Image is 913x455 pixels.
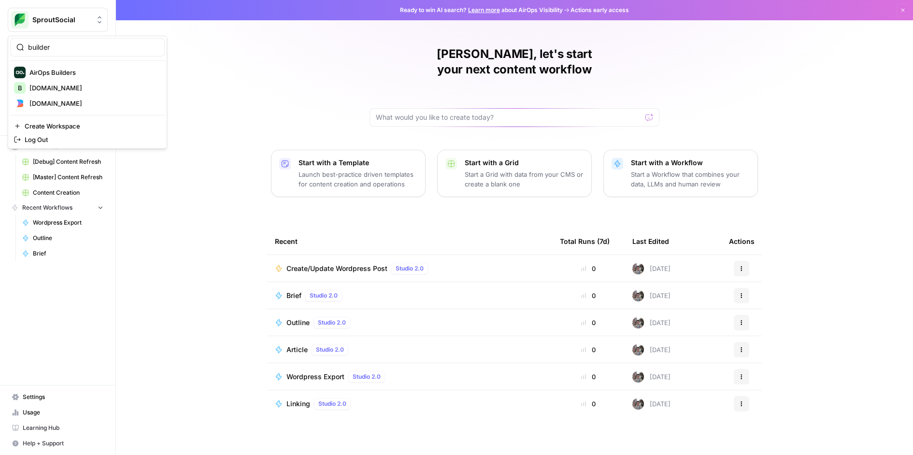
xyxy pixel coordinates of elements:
[310,291,338,300] span: Studio 2.0
[560,228,610,255] div: Total Runs (7d)
[8,200,108,215] button: Recent Workflows
[286,264,387,273] span: Create/Update Wordpress Post
[632,371,644,383] img: a2mlt6f1nb2jhzcjxsuraj5rj4vi
[14,98,26,109] img: Builder.io Logo
[28,43,158,52] input: Search Workspaces
[299,170,417,189] p: Launch best-practice driven templates for content creation and operations
[632,317,644,328] img: a2mlt6f1nb2jhzcjxsuraj5rj4vi
[275,228,544,255] div: Recent
[353,372,381,381] span: Studio 2.0
[632,371,670,383] div: [DATE]
[10,119,165,133] a: Create Workspace
[8,436,108,451] button: Help + Support
[632,263,644,274] img: a2mlt6f1nb2jhzcjxsuraj5rj4vi
[18,185,108,200] a: Content Creation
[603,150,758,197] button: Start with a WorkflowStart a Workflow that combines your data, LLMs and human review
[18,246,108,261] a: Brief
[18,215,108,230] a: Wordpress Export
[23,408,103,417] span: Usage
[33,188,103,197] span: Content Creation
[275,317,544,328] a: OutlineStudio 2.0
[560,264,617,273] div: 0
[32,15,91,25] span: SproutSocial
[376,113,642,122] input: What would you like to create today?
[25,135,157,144] span: Log Out
[632,317,670,328] div: [DATE]
[286,291,301,300] span: Brief
[571,6,629,14] span: Actions early access
[632,344,644,355] img: a2mlt6f1nb2jhzcjxsuraj5rj4vi
[632,398,670,410] div: [DATE]
[286,399,310,409] span: Linking
[29,83,157,93] span: [DOMAIN_NAME]
[275,263,544,274] a: Create/Update Wordpress PostStudio 2.0
[275,398,544,410] a: LinkingStudio 2.0
[370,46,659,77] h1: [PERSON_NAME], let's start your next content workflow
[632,290,670,301] div: [DATE]
[465,170,584,189] p: Start a Grid with data from your CMS or create a blank one
[275,371,544,383] a: Wordpress ExportStudio 2.0
[299,158,417,168] p: Start with a Template
[275,290,544,301] a: BriefStudio 2.0
[33,218,103,227] span: Wordpress Export
[33,173,103,182] span: [Master] Content Refresh
[8,405,108,420] a: Usage
[437,150,592,197] button: Start with a GridStart a Grid with data from your CMS or create a blank one
[18,170,108,185] a: [Master] Content Refresh
[29,68,157,77] span: AirOps Builders
[8,36,167,149] div: Workspace: SproutSocial
[33,249,103,258] span: Brief
[22,203,72,212] span: Recent Workflows
[23,424,103,432] span: Learning Hub
[10,133,165,146] a: Log Out
[560,291,617,300] div: 0
[286,372,344,382] span: Wordpress Export
[29,99,157,108] span: [DOMAIN_NAME]
[632,228,669,255] div: Last Edited
[11,11,29,28] img: SproutSocial Logo
[33,157,103,166] span: [Debug] Content Refresh
[560,372,617,382] div: 0
[14,67,26,78] img: AirOps Builders Logo
[632,290,644,301] img: a2mlt6f1nb2jhzcjxsuraj5rj4vi
[468,6,500,14] a: Learn more
[632,398,644,410] img: a2mlt6f1nb2jhzcjxsuraj5rj4vi
[18,83,22,93] span: B
[560,318,617,327] div: 0
[286,318,310,327] span: Outline
[631,170,750,189] p: Start a Workflow that combines your data, LLMs and human review
[631,158,750,168] p: Start with a Workflow
[316,345,344,354] span: Studio 2.0
[465,158,584,168] p: Start with a Grid
[23,393,103,401] span: Settings
[632,263,670,274] div: [DATE]
[8,389,108,405] a: Settings
[318,318,346,327] span: Studio 2.0
[18,154,108,170] a: [Debug] Content Refresh
[18,230,108,246] a: Outline
[271,150,426,197] button: Start with a TemplateLaunch best-practice driven templates for content creation and operations
[8,420,108,436] a: Learning Hub
[560,345,617,355] div: 0
[632,344,670,355] div: [DATE]
[8,8,108,32] button: Workspace: SproutSocial
[23,439,103,448] span: Help + Support
[318,399,346,408] span: Studio 2.0
[400,6,563,14] span: Ready to win AI search? about AirOps Visibility
[25,121,157,131] span: Create Workspace
[286,345,308,355] span: Article
[33,234,103,242] span: Outline
[275,344,544,355] a: ArticleStudio 2.0
[396,264,424,273] span: Studio 2.0
[729,228,755,255] div: Actions
[560,399,617,409] div: 0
